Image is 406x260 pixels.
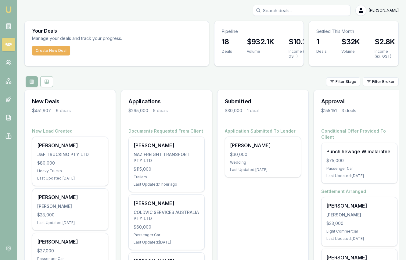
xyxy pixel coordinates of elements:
[363,77,399,86] button: Filter Broker
[316,28,391,34] p: Settled This Month
[230,151,296,158] div: $30,000
[134,200,199,207] div: [PERSON_NAME]
[289,37,311,47] h3: $10.3K
[326,158,392,164] div: $75,000
[321,188,397,194] h4: Settlement Arranged
[230,142,296,149] div: [PERSON_NAME]
[56,108,71,114] div: 9 deals
[32,46,70,55] button: Create New Deal
[37,176,103,181] div: Last Updated: [DATE]
[37,220,103,225] div: Last Updated: [DATE]
[222,28,296,34] p: Pipeline
[375,49,395,59] div: Income (ex. GST)
[37,169,103,173] div: Heavy Trucks
[134,151,199,164] div: NAZ FREIGHT TRANSPORT PTY LTD
[321,128,397,140] h4: Conditional Offer Provided To Client
[222,49,232,54] div: Deals
[326,236,392,241] div: Last Updated: [DATE]
[225,97,301,106] h3: Submitted
[225,128,301,134] h4: Application Submitted To Lender
[289,49,311,59] div: Income (ex. GST)
[375,37,395,47] h3: $2.8K
[37,142,103,149] div: [PERSON_NAME]
[5,6,12,13] img: emu-icon-u.png
[326,77,360,86] button: Filter Stage
[225,108,242,114] div: $30,000
[321,108,337,114] div: $155,151
[134,233,199,237] div: Passenger Car
[369,8,399,13] span: [PERSON_NAME]
[134,224,199,230] div: $60,000
[37,203,103,209] div: [PERSON_NAME]
[134,240,199,245] div: Last Updated: [DATE]
[128,108,148,114] div: $295,000
[372,79,395,84] span: Filter Broker
[37,248,103,254] div: $27,000
[32,128,108,134] h4: New Lead Created
[32,35,188,42] p: Manage your deals and track your progress.
[253,5,350,16] input: Search deals
[32,108,51,114] div: $451,907
[134,166,199,172] div: $115,000
[37,238,103,245] div: [PERSON_NAME]
[316,37,327,47] h3: 1
[230,167,296,172] div: Last Updated: [DATE]
[247,108,259,114] div: 1 deal
[326,148,392,155] div: Punchihewage Wimalaratne
[247,49,274,54] div: Volume
[321,97,397,106] h3: Approval
[341,37,360,47] h3: $32K
[128,97,205,106] h3: Applications
[37,160,103,166] div: $80,000
[316,49,327,54] div: Deals
[341,49,360,54] div: Volume
[230,160,296,165] div: Wedding
[222,37,232,47] h3: 18
[336,79,356,84] span: Filter Stage
[326,220,392,226] div: $33,000
[37,212,103,218] div: $28,000
[128,128,205,134] h4: Documents Requested From Client
[37,151,103,158] div: J&F TRUCKING PTY LTD
[326,202,392,209] div: [PERSON_NAME]
[134,209,199,222] div: COLDVIC SERVICES AUSTRALIA PTY LTD
[134,142,199,149] div: [PERSON_NAME]
[32,97,108,106] h3: New Deals
[342,108,356,114] div: 3 deals
[326,173,392,178] div: Last Updated: [DATE]
[153,108,168,114] div: 5 deals
[326,166,392,171] div: Passenger Car
[326,229,392,234] div: Light Commercial
[326,212,392,218] div: [PERSON_NAME]
[134,175,199,180] div: Trailers
[134,182,199,187] div: Last Updated: 1 hour ago
[37,194,103,201] div: [PERSON_NAME]
[247,37,274,47] h3: $932.1K
[32,28,202,33] h3: Your Deals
